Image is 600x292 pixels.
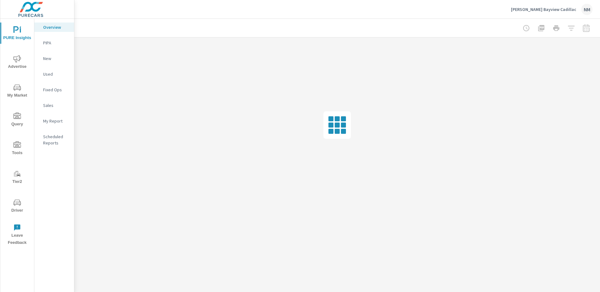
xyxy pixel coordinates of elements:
span: Advertise [2,55,32,70]
p: Sales [43,102,69,108]
p: Fixed Ops [43,87,69,93]
p: Overview [43,24,69,30]
div: NM [581,4,592,15]
div: Fixed Ops [34,85,74,94]
div: Overview [34,23,74,32]
span: Tools [2,141,32,157]
div: Sales [34,101,74,110]
span: Driver [2,199,32,214]
div: My Report [34,116,74,126]
span: Query [2,113,32,128]
div: New [34,54,74,63]
p: PIPA [43,40,69,46]
span: Leave Feedback [2,224,32,246]
p: My Report [43,118,69,124]
p: Used [43,71,69,77]
p: New [43,55,69,62]
span: PURE Insights [2,26,32,42]
div: nav menu [0,19,34,249]
p: [PERSON_NAME] Bayview Cadillac [511,7,576,12]
div: Scheduled Reports [34,132,74,148]
p: Scheduled Reports [43,133,69,146]
div: Used [34,69,74,79]
div: PIPA [34,38,74,48]
span: Tier2 [2,170,32,185]
span: My Market [2,84,32,99]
